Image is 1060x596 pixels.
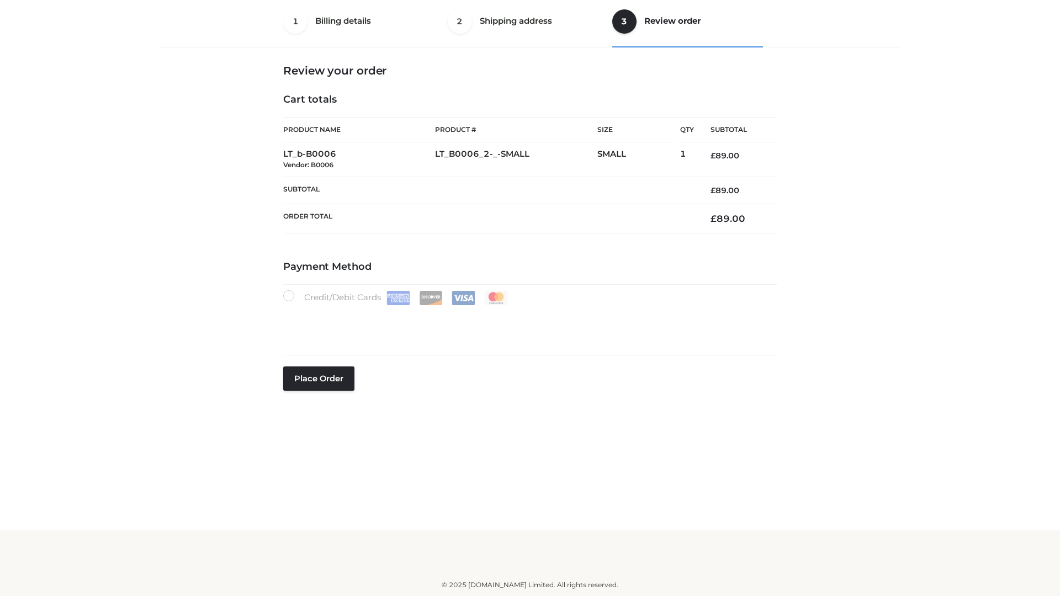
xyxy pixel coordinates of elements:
img: Discover [419,291,443,305]
label: Credit/Debit Cards [283,290,509,305]
iframe: Secure payment input frame [281,303,775,343]
div: © 2025 [DOMAIN_NAME] Limited. All rights reserved. [164,579,896,590]
h4: Cart totals [283,94,777,106]
bdi: 89.00 [711,151,739,161]
th: Product Name [283,117,435,142]
td: 1 [680,142,694,177]
img: Amex [386,291,410,305]
img: Visa [452,291,475,305]
td: LT_b-B0006 [283,142,435,177]
h4: Payment Method [283,261,777,273]
th: Subtotal [694,118,777,142]
bdi: 89.00 [711,185,739,195]
th: Subtotal [283,177,694,204]
small: Vendor: B0006 [283,161,333,169]
td: LT_B0006_2-_-SMALL [435,142,597,177]
th: Size [597,118,675,142]
button: Place order [283,366,354,391]
bdi: 89.00 [711,213,745,224]
span: £ [711,185,715,195]
th: Qty [680,117,694,142]
th: Order Total [283,204,694,233]
th: Product # [435,117,597,142]
span: £ [711,213,717,224]
img: Mastercard [484,291,508,305]
h3: Review your order [283,64,777,77]
span: £ [711,151,715,161]
td: SMALL [597,142,680,177]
